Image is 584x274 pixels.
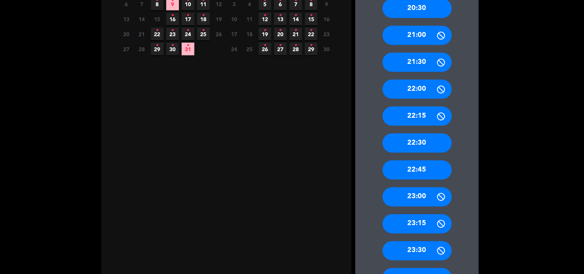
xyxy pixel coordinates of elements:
i: • [279,9,282,22]
span: 17 [228,28,241,40]
i: • [171,9,174,22]
i: • [279,24,282,37]
span: 12 [259,13,271,25]
span: 19 [259,28,271,40]
span: 26 [259,43,271,55]
div: 22:00 [383,80,452,99]
span: 16 [320,13,333,25]
div: 23:30 [383,241,452,261]
span: 13 [274,13,287,25]
span: 21 [136,28,148,40]
i: • [156,39,159,52]
span: 23 [166,28,179,40]
i: • [295,39,297,52]
span: 22 [305,28,318,40]
i: • [202,9,205,22]
span: 30 [320,43,333,55]
span: 25 [197,28,210,40]
i: • [264,24,266,37]
span: 23 [320,28,333,40]
span: 29 [305,43,318,55]
i: • [264,9,266,22]
i: • [156,24,159,37]
div: 23:00 [383,187,452,207]
span: 19 [213,13,225,25]
span: 26 [213,28,225,40]
span: 17 [182,13,194,25]
span: 24 [228,43,241,55]
span: 14 [136,13,148,25]
i: • [279,39,282,52]
span: 25 [243,43,256,55]
span: 18 [197,13,210,25]
i: • [171,24,174,37]
span: 11 [243,13,256,25]
i: • [310,9,313,22]
span: 28 [136,43,148,55]
div: 21:30 [383,53,452,72]
span: 15 [305,13,318,25]
span: 31 [182,43,194,55]
i: • [187,24,189,37]
i: • [202,24,205,37]
i: • [310,39,313,52]
i: • [187,39,189,52]
i: • [171,39,174,52]
span: 24 [182,28,194,40]
i: • [264,39,266,52]
div: 23:15 [383,214,452,234]
span: 13 [120,13,133,25]
div: 22:15 [383,107,452,126]
div: 22:30 [383,134,452,153]
span: 18 [243,28,256,40]
span: 30 [166,43,179,55]
div: 22:45 [383,160,452,180]
i: • [295,24,297,37]
span: 22 [151,28,164,40]
span: 20 [120,28,133,40]
i: • [295,9,297,22]
span: 14 [289,13,302,25]
i: • [187,9,189,22]
span: 27 [120,43,133,55]
span: 16 [166,13,179,25]
span: 28 [289,43,302,55]
span: 20 [274,28,287,40]
span: 21 [289,28,302,40]
span: 10 [228,13,241,25]
div: 21:00 [383,26,452,45]
span: 27 [274,43,287,55]
span: 15 [151,13,164,25]
i: • [310,24,313,37]
span: 29 [151,43,164,55]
